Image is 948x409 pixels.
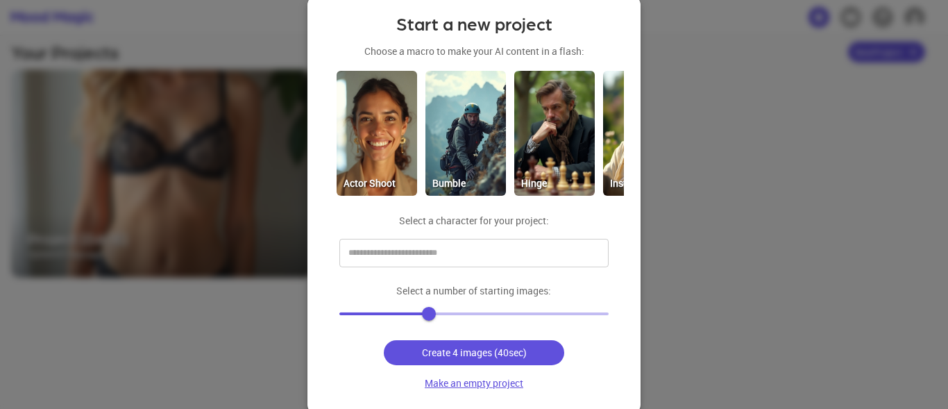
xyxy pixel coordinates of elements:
[521,176,547,190] p: Hinge
[432,176,466,190] p: Bumble
[603,71,684,196] img: fte-mm-instagram.jpg
[399,214,549,228] p: Select a character for your project:
[339,284,609,298] p: Select a number of starting images:
[364,44,584,58] p: Choose a macro to make your AI content in a flash:
[419,371,529,397] button: Make an empty project
[396,12,552,33] h1: Start a new project
[384,340,564,366] button: Create 4 images (40sec)
[610,176,655,190] p: Instagram
[337,71,417,196] img: fte-mm-actor.jpg
[514,71,595,196] img: fte-mm-hinge.jpg
[425,71,506,196] img: fte-mm-bumble.jpg
[344,176,396,190] p: Actor Shoot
